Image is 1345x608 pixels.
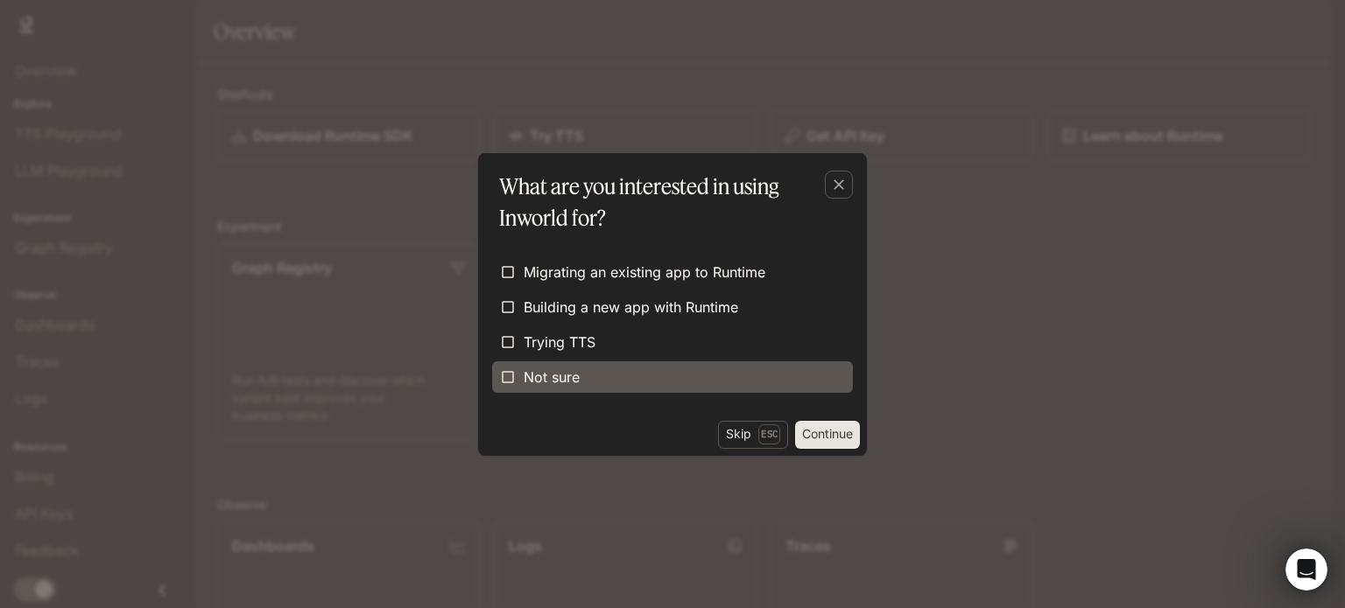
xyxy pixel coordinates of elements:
span: Not sure [524,367,580,388]
button: SkipEsc [718,421,788,449]
span: Migrating an existing app to Runtime [524,262,765,283]
iframe: Intercom live chat [1285,549,1327,591]
span: Trying TTS [524,332,595,353]
p: Esc [758,424,780,444]
button: Continue [795,421,860,449]
span: Building a new app with Runtime [524,297,738,318]
p: What are you interested in using Inworld for? [499,171,839,234]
